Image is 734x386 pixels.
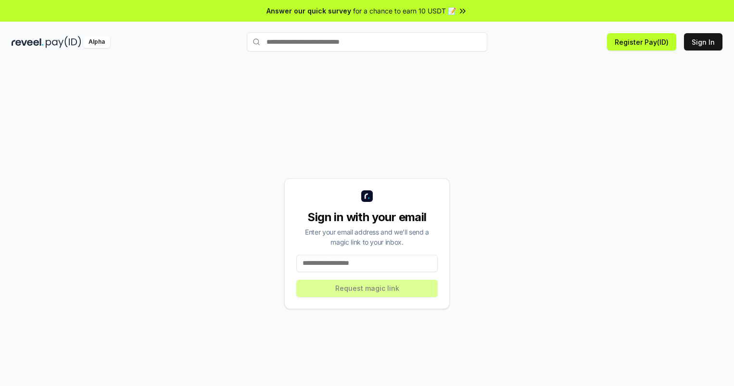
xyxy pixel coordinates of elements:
div: Enter your email address and we’ll send a magic link to your inbox. [296,227,438,247]
span: Answer our quick survey [266,6,351,16]
div: Sign in with your email [296,210,438,225]
button: Register Pay(ID) [607,33,676,50]
span: for a chance to earn 10 USDT 📝 [353,6,456,16]
button: Sign In [684,33,722,50]
img: reveel_dark [12,36,44,48]
img: logo_small [361,190,373,202]
img: pay_id [46,36,81,48]
div: Alpha [83,36,110,48]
